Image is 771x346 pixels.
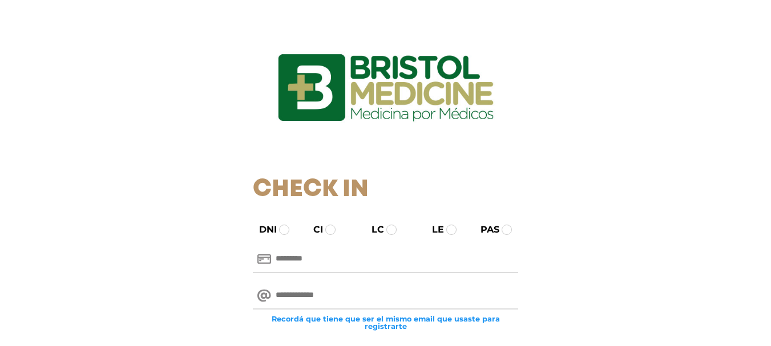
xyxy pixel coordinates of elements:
[232,14,540,162] img: logo_ingresarbristol.jpg
[249,223,277,237] label: DNI
[422,223,444,237] label: LE
[253,176,518,204] h1: Check In
[470,223,499,237] label: PAS
[303,223,323,237] label: CI
[361,223,384,237] label: LC
[253,315,518,330] small: Recordá que tiene que ser el mismo email que usaste para registrarte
